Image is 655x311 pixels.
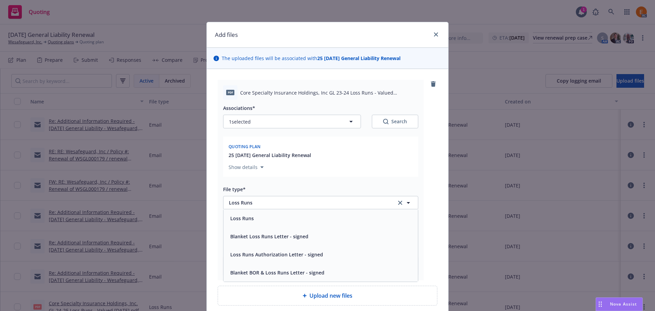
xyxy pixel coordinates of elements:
span: 1 selected [229,118,251,125]
button: Loss Runsclear selection [223,196,418,210]
span: The uploaded files will be associated with [222,55,401,62]
button: Show details [226,163,266,171]
div: Drag to move [596,298,605,311]
button: Blanket BOR & Loss Runs Letter - signed [230,269,324,276]
span: File type* [223,186,246,193]
a: remove [429,80,437,88]
button: Nova Assist [596,297,643,311]
h1: Add files [215,30,238,39]
button: Blanket Loss Runs Letter - signed [230,233,308,240]
div: Upload new files [218,286,437,306]
span: Loss Runs [229,199,387,206]
span: Upload new files [309,292,352,300]
div: Search [383,118,407,125]
button: 25 [DATE] General Liability Renewal [229,152,311,159]
span: pdf [226,90,234,95]
span: Quoting plan [229,144,261,150]
button: 1selected [223,115,361,128]
span: Core Specialty Insurance Holdings, Inc GL 23-24 Loss Runs - Valued [DATE].pdf [240,89,418,96]
span: Nova Assist [610,301,637,307]
svg: Search [383,119,389,124]
a: close [432,30,440,39]
a: clear selection [396,199,404,207]
button: Loss Runs Authorization Letter - signed [230,251,323,258]
button: SearchSearch [372,115,418,128]
strong: 25 [DATE] General Liability Renewal [317,55,401,61]
span: Associations* [223,105,255,111]
button: Loss Runs [230,215,254,222]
